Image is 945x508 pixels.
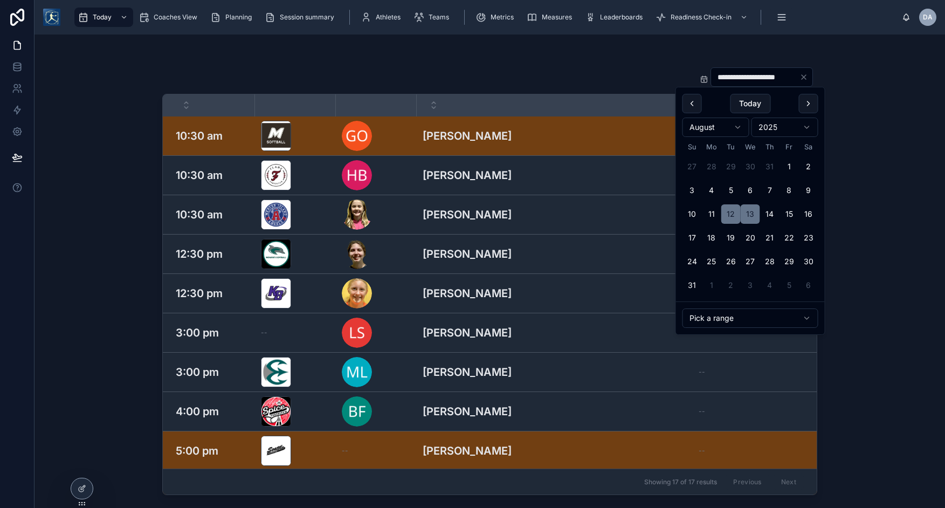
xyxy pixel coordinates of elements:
[423,285,692,301] a: [PERSON_NAME]
[154,13,197,22] span: Coaches View
[702,157,721,176] button: Monday, July 28th, 2025
[176,246,223,262] h3: 12:30 pm
[176,325,248,341] a: 3:00 pm
[799,276,818,295] button: Saturday, September 6th, 2025
[74,8,133,27] a: Today
[702,204,721,224] button: Monday, August 11th, 2025
[423,325,512,341] h3: [PERSON_NAME]
[799,228,818,248] button: Saturday, August 23rd, 2025
[702,141,721,153] th: Monday
[671,13,732,22] span: Readiness Check-in
[423,443,692,459] a: [PERSON_NAME]
[423,167,512,183] h3: [PERSON_NAME]
[423,325,692,341] a: [PERSON_NAME]
[721,228,741,248] button: Tuesday, August 19th, 2025
[176,364,219,380] h3: 3:00 pm
[780,157,799,176] button: Friday, August 1st, 2025
[702,252,721,271] button: Monday, August 25th, 2025
[741,157,760,176] button: Wednesday, July 30th, 2025
[376,13,401,22] span: Athletes
[702,181,721,200] button: Monday, August 4th, 2025
[176,207,248,223] a: 10:30 am
[261,328,329,337] a: --
[741,276,760,295] button: Wednesday, September 3rd, 2025
[702,276,721,295] button: Monday, September 1st, 2025
[472,8,521,27] a: Metrics
[699,407,803,416] a: --
[423,128,512,144] h3: [PERSON_NAME]
[760,276,780,295] button: Thursday, September 4th, 2025
[261,328,267,337] span: --
[741,141,760,153] th: Wednesday
[741,204,760,224] button: Today, Wednesday, August 13th, 2025, selected
[423,246,692,262] a: [PERSON_NAME]
[682,204,702,224] button: Sunday, August 10th, 2025
[799,181,818,200] button: Saturday, August 9th, 2025
[644,478,717,486] span: Showing 17 of 17 results
[280,13,334,22] span: Session summary
[721,157,741,176] button: Tuesday, July 29th, 2025
[780,204,799,224] button: Friday, August 15th, 2025
[423,285,512,301] h3: [PERSON_NAME]
[799,252,818,271] button: Saturday, August 30th, 2025
[721,276,741,295] button: Tuesday, September 2nd, 2025
[176,403,248,420] a: 4:00 pm
[176,325,219,341] h3: 3:00 pm
[682,181,702,200] button: Sunday, August 3rd, 2025
[652,8,753,27] a: Readiness Check-in
[423,167,692,183] a: [PERSON_NAME]
[423,364,692,380] a: [PERSON_NAME]
[760,204,780,224] button: Thursday, August 14th, 2025
[600,13,643,22] span: Leaderboards
[799,157,818,176] button: Saturday, August 2nd, 2025
[176,167,248,183] a: 10:30 am
[780,276,799,295] button: Friday, September 5th, 2025
[523,8,580,27] a: Measures
[741,181,760,200] button: Wednesday, August 6th, 2025
[176,443,218,459] h3: 5:00 pm
[582,8,650,27] a: Leaderboards
[760,252,780,271] button: Thursday, August 28th, 2025
[261,8,342,27] a: Session summary
[699,447,705,455] span: --
[760,141,780,153] th: Thursday
[760,228,780,248] button: Thursday, August 21st, 2025
[721,204,741,224] button: Tuesday, August 12th, 2025, selected
[682,276,702,295] button: Sunday, August 31st, 2025
[342,447,348,455] span: --
[423,207,692,223] a: [PERSON_NAME]
[423,207,512,223] h3: [PERSON_NAME]
[423,128,692,144] a: [PERSON_NAME]
[923,13,933,22] span: DA
[682,141,702,153] th: Sunday
[699,368,705,376] span: --
[780,141,799,153] th: Friday
[780,228,799,248] button: Friday, August 22nd, 2025
[225,13,252,22] span: Planning
[423,403,692,420] a: [PERSON_NAME]
[342,447,410,455] a: --
[491,13,514,22] span: Metrics
[176,167,223,183] h3: 10:30 am
[760,181,780,200] button: Thursday, August 7th, 2025
[682,308,818,328] button: Relative time
[741,252,760,271] button: Wednesday, August 27th, 2025
[176,443,248,459] a: 5:00 pm
[43,9,60,26] img: App logo
[699,447,803,455] a: --
[423,246,512,262] h3: [PERSON_NAME]
[423,443,512,459] h3: [PERSON_NAME]
[799,204,818,224] button: Saturday, August 16th, 2025
[176,207,223,223] h3: 10:30 am
[682,141,818,295] table: August 2025
[721,181,741,200] button: Tuesday, August 5th, 2025
[176,128,248,144] a: 10:30 am
[357,8,408,27] a: Athletes
[542,13,572,22] span: Measures
[760,157,780,176] button: Thursday, July 31st, 2025
[741,228,760,248] button: Wednesday, August 20th, 2025
[176,285,248,301] a: 12:30 pm
[780,181,799,200] button: Friday, August 8th, 2025
[799,141,818,153] th: Saturday
[176,364,248,380] a: 3:00 pm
